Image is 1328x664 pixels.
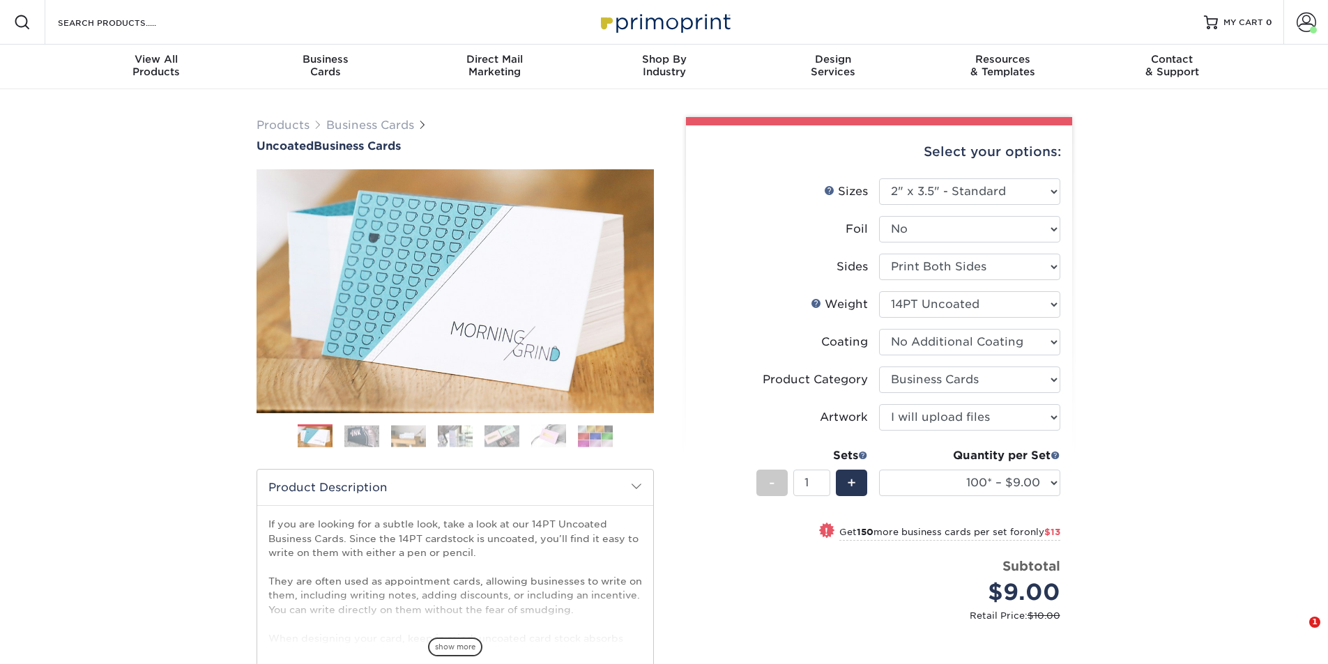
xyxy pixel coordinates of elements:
[879,447,1060,464] div: Quantity per Set
[484,425,519,447] img: Business Cards 05
[579,53,749,65] span: Shop By
[857,527,873,537] strong: 150
[257,93,654,490] img: Uncoated 01
[890,576,1060,609] div: $9.00
[56,14,192,31] input: SEARCH PRODUCTS.....
[531,424,566,448] img: Business Cards 06
[72,53,241,65] span: View All
[839,527,1060,541] small: Get more business cards per set for
[257,139,654,153] a: UncoatedBusiness Cards
[326,118,414,132] a: Business Cards
[1281,617,1314,650] iframe: Intercom live chat
[918,45,1087,89] a: Resources& Templates
[72,45,241,89] a: View AllProducts
[3,621,119,659] iframe: Google Customer Reviews
[428,638,482,656] span: show more
[410,53,579,78] div: Marketing
[1002,558,1060,573] strong: Subtotal
[821,334,868,350] div: Coating
[241,53,410,65] span: Business
[438,425,473,447] img: Business Cards 04
[241,45,410,89] a: BusinessCards
[391,425,426,447] img: Business Cards 03
[811,296,868,313] div: Weight
[918,53,1087,65] span: Resources
[846,221,868,238] div: Foil
[1087,53,1257,78] div: & Support
[1309,617,1320,628] span: 1
[749,45,918,89] a: DesignServices
[1028,610,1060,621] span: $10.00
[257,139,314,153] span: Uncoated
[769,472,775,493] span: -
[578,425,613,447] img: Business Cards 07
[918,53,1087,78] div: & Templates
[257,118,310,132] a: Products
[410,45,579,89] a: Direct MailMarketing
[847,472,856,493] span: +
[1087,45,1257,89] a: Contact& Support
[708,609,1060,622] small: Retail Price:
[579,53,749,78] div: Industry
[749,53,918,78] div: Services
[825,524,828,539] span: !
[1024,527,1060,537] span: only
[1087,53,1257,65] span: Contact
[1266,17,1272,27] span: 0
[820,409,868,426] div: Artwork
[824,183,868,200] div: Sizes
[579,45,749,89] a: Shop ByIndustry
[410,53,579,65] span: Direct Mail
[837,258,868,275] div: Sides
[697,125,1061,178] div: Select your options:
[763,371,868,388] div: Product Category
[257,139,654,153] h1: Business Cards
[298,419,333,454] img: Business Cards 01
[756,447,868,464] div: Sets
[595,7,734,37] img: Primoprint
[72,53,241,78] div: Products
[1044,527,1060,537] span: $13
[241,53,410,78] div: Cards
[1223,17,1263,29] span: MY CART
[257,470,653,505] h2: Product Description
[749,53,918,65] span: Design
[344,425,379,447] img: Business Cards 02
